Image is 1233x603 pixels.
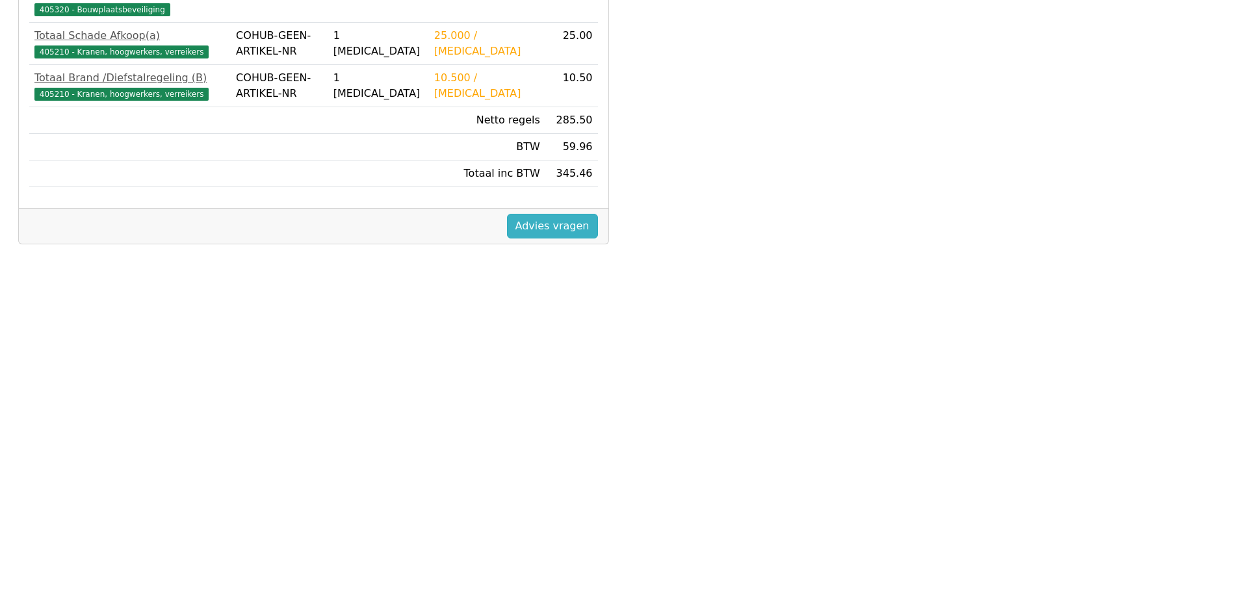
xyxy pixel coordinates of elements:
[333,28,424,59] div: 1 [MEDICAL_DATA]
[34,28,226,44] div: Totaal Schade Afkoop(a)
[34,28,226,59] a: Totaal Schade Afkoop(a)405210 - Kranen, hoogwerkers, verreikers
[545,23,598,65] td: 25.00
[231,65,328,107] td: COHUB-GEEN-ARTIKEL-NR
[34,45,209,58] span: 405210 - Kranen, hoogwerkers, verreikers
[434,28,540,59] div: 25.000 / [MEDICAL_DATA]
[545,65,598,107] td: 10.50
[429,160,545,187] td: Totaal inc BTW
[545,107,598,134] td: 285.50
[34,70,226,101] a: Totaal Brand /Diefstalregeling (B)405210 - Kranen, hoogwerkers, verreikers
[429,107,545,134] td: Netto regels
[34,3,170,16] span: 405320 - Bouwplaatsbeveiliging
[231,23,328,65] td: COHUB-GEEN-ARTIKEL-NR
[34,70,226,86] div: Totaal Brand /Diefstalregeling (B)
[507,214,598,238] a: Advies vragen
[434,70,540,101] div: 10.500 / [MEDICAL_DATA]
[333,70,424,101] div: 1 [MEDICAL_DATA]
[429,134,545,160] td: BTW
[34,88,209,101] span: 405210 - Kranen, hoogwerkers, verreikers
[545,134,598,160] td: 59.96
[545,160,598,187] td: 345.46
